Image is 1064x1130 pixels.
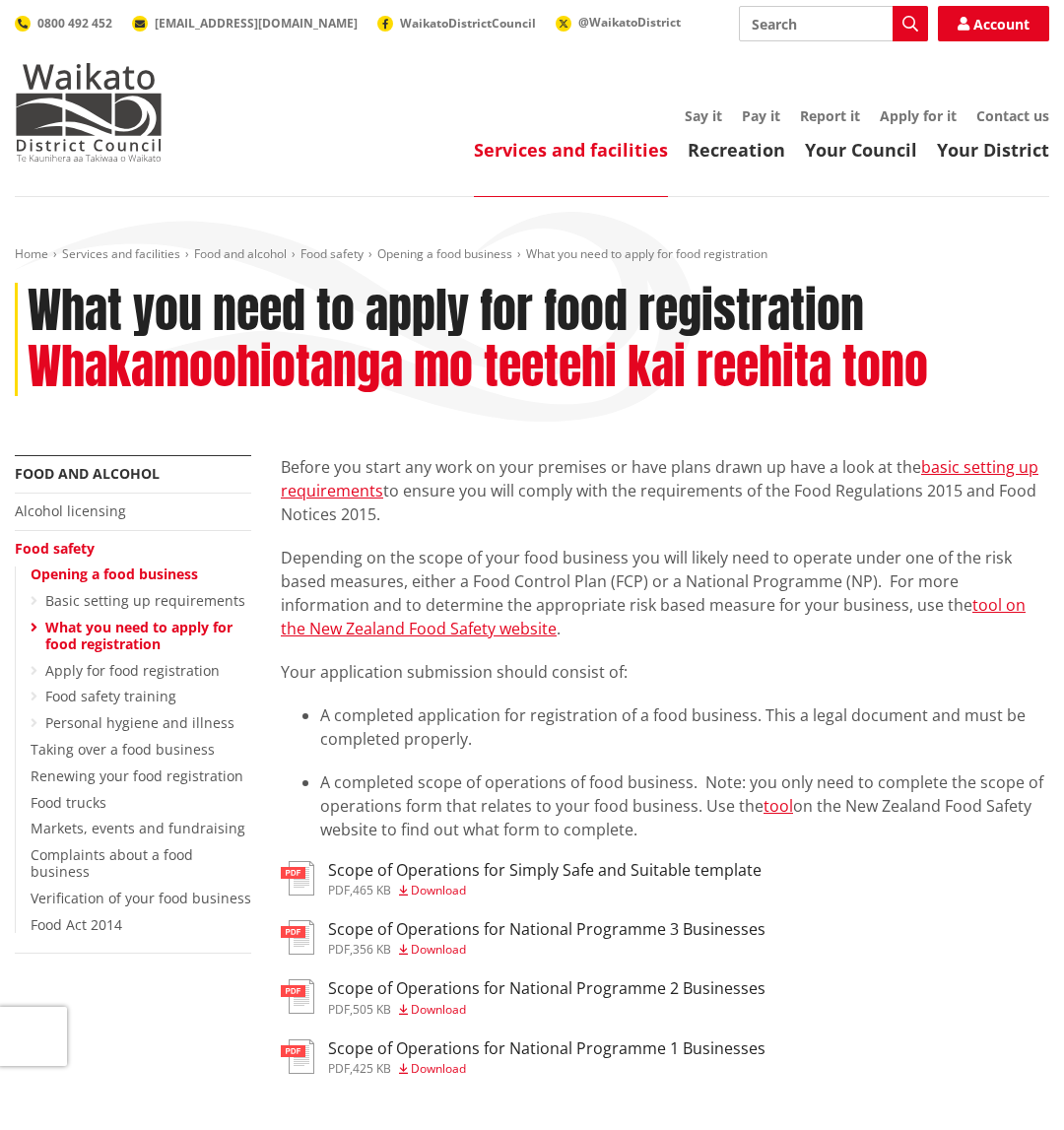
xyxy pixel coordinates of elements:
[474,138,668,162] a: Services and facilities
[411,1060,466,1077] span: Download
[800,106,860,125] a: Report it
[31,793,106,812] a: Food trucks
[328,979,765,998] h3: Scope of Operations for National Programme 2 Businesses
[764,795,793,817] a: tool
[281,920,765,956] a: Scope of Operations for National Programme 3 Businesses pdf,356 KB Download
[31,845,193,881] a: Complaints about a food business
[194,245,287,262] a: Food and alcohol
[300,245,364,262] a: Food safety
[688,138,785,162] a: Recreation
[328,861,762,880] h3: Scope of Operations for Simply Safe and Suitable template
[328,1001,350,1018] span: pdf
[281,1039,765,1075] a: Scope of Operations for National Programme 1 Businesses pdf,425 KB Download
[281,920,314,955] img: document-pdf.svg
[281,1039,314,1074] img: document-pdf.svg
[31,889,251,907] a: Verification of your food business
[328,1004,765,1016] div: ,
[353,941,391,958] span: 356 KB
[281,660,1049,684] p: Your application submission should consist of:
[28,339,928,396] h2: Whakamoohiotanga mo teetehi kai reehita tono
[556,14,681,31] a: @WaikatoDistrict
[328,882,350,898] span: pdf
[15,15,112,32] a: 0800 492 452
[62,245,180,262] a: Services and facilities
[281,979,314,1014] img: document-pdf.svg
[31,915,122,934] a: Food Act 2014
[328,885,762,897] div: ,
[31,819,245,837] a: Markets, events and fundraising
[132,15,358,32] a: [EMAIL_ADDRESS][DOMAIN_NAME]
[281,861,762,897] a: Scope of Operations for Simply Safe and Suitable template pdf,465 KB Download
[578,14,681,31] span: @WaikatoDistrict
[320,770,1049,841] li: A completed scope of operations of food business. Note: you only need to complete the scope of op...
[281,456,1038,501] a: basic setting up requirements
[880,106,957,125] a: Apply for it
[155,15,358,32] span: [EMAIL_ADDRESS][DOMAIN_NAME]
[45,591,245,610] a: Basic setting up requirements
[411,882,466,898] span: Download
[976,106,1049,125] a: Contact us
[739,6,928,41] input: Search input
[15,245,48,262] a: Home
[45,618,233,653] a: What you need to apply for food registration
[281,979,765,1015] a: Scope of Operations for National Programme 2 Businesses pdf,505 KB Download
[353,1060,391,1077] span: 425 KB
[685,106,722,125] a: Say it
[937,138,1049,162] a: Your District
[15,63,163,162] img: Waikato District Council - Te Kaunihera aa Takiwaa o Waikato
[15,246,1049,263] nav: breadcrumb
[328,944,765,956] div: ,
[328,941,350,958] span: pdf
[526,245,767,262] span: What you need to apply for food registration
[328,1063,765,1075] div: ,
[353,882,391,898] span: 465 KB
[938,6,1049,41] a: Account
[377,15,536,32] a: WaikatoDistrictCouncil
[281,861,314,896] img: document-pdf.svg
[320,703,1049,751] li: A completed application for registration of a food business. This a legal document and must be co...
[37,15,112,32] span: 0800 492 452
[15,539,95,558] a: Food safety
[45,713,234,732] a: Personal hygiene and illness
[31,565,198,583] a: Opening a food business
[45,687,176,705] a: Food safety training
[411,1001,466,1018] span: Download
[328,1060,350,1077] span: pdf
[377,245,512,262] a: Opening a food business
[281,455,1049,526] p: Before you start any work on your premises or have plans drawn up have a look at the to ensure yo...
[281,594,1026,639] a: tool on the New Zealand Food Safety website
[742,106,780,125] a: Pay it
[15,464,160,483] a: Food and alcohol
[411,941,466,958] span: Download
[328,1039,765,1058] h3: Scope of Operations for National Programme 1 Businesses
[281,546,1049,640] p: Depending on the scope of your food business you will likely need to operate under one of the ris...
[45,661,220,680] a: Apply for food registration
[328,920,765,939] h3: Scope of Operations for National Programme 3 Businesses
[400,15,536,32] span: WaikatoDistrictCouncil
[31,766,243,785] a: Renewing your food registration
[15,501,126,520] a: Alcohol licensing
[353,1001,391,1018] span: 505 KB
[805,138,917,162] a: Your Council
[31,740,215,759] a: Taking over a food business
[28,283,864,340] h1: What you need to apply for food registration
